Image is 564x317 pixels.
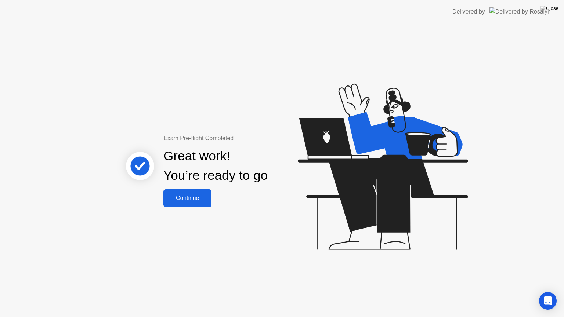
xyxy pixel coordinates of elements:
[163,134,315,143] div: Exam Pre-flight Completed
[163,146,268,185] div: Great work! You’re ready to go
[489,7,551,16] img: Delivered by Rosalyn
[452,7,485,16] div: Delivered by
[166,195,209,201] div: Continue
[163,189,211,207] button: Continue
[540,6,558,11] img: Close
[539,292,557,310] div: Open Intercom Messenger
